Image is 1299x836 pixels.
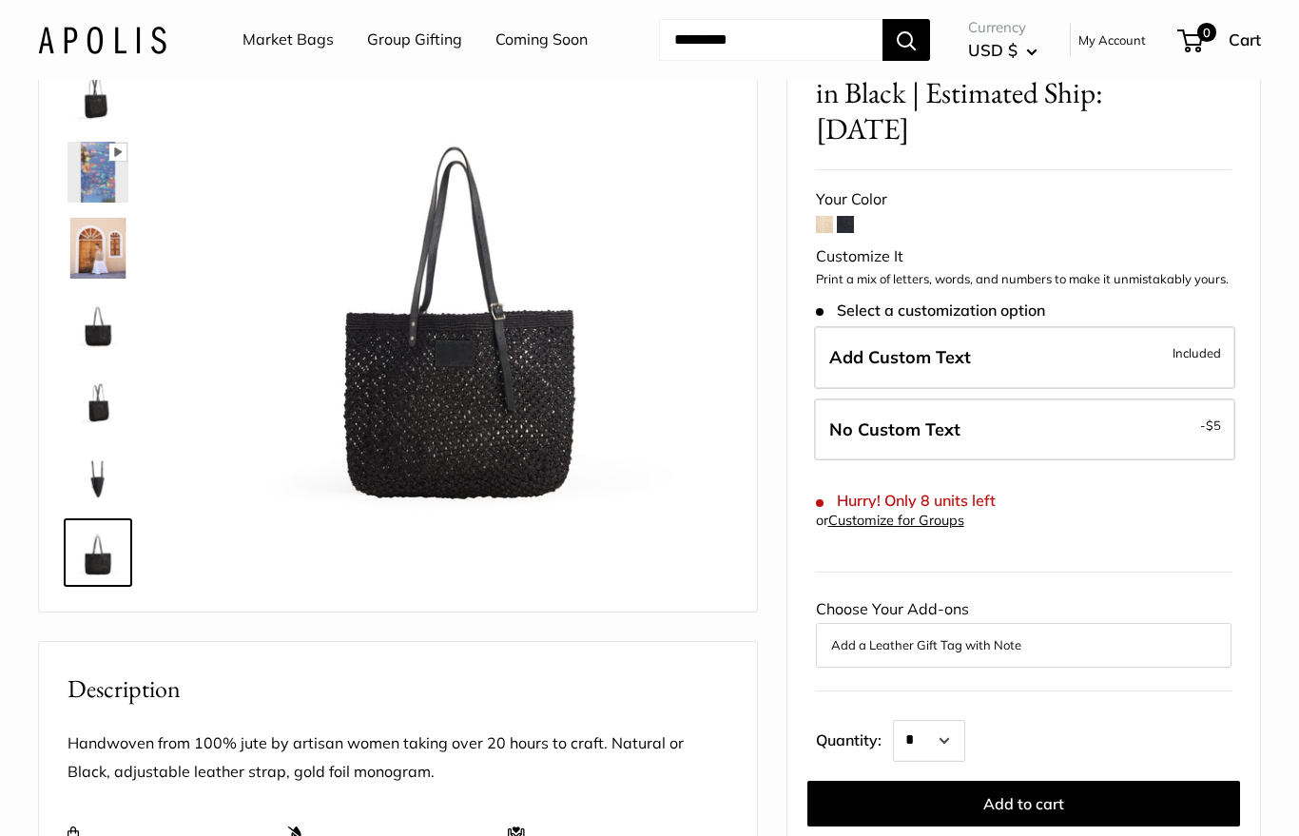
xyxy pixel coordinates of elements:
img: Mercado Woven in Black | Estimated Ship: Oct. 19th [68,370,128,431]
span: Handwoven from 100% jute by artisan women taking over 20 hours to craft. Natural or Black, adjust... [68,733,684,781]
span: - [1200,414,1221,437]
img: Mercado Woven in Black | Estimated Ship: Oct. 19th [68,522,128,583]
button: Add a Leather Gift Tag with Note [831,633,1216,656]
span: Hurry! Only 8 units left [816,492,996,510]
a: Mercado Woven in Black | Estimated Ship: Oct. 19th [64,366,132,435]
span: Currency [968,14,1037,41]
button: USD $ [968,35,1037,66]
span: No Custom Text [829,418,960,440]
p: Print a mix of letters, words, and numbers to make it unmistakably yours. [816,270,1231,289]
span: Cart [1229,29,1261,49]
label: Quantity: [816,714,893,762]
h2: Description [68,671,728,708]
div: Choose Your Add-ons [816,595,1231,668]
div: or [816,508,964,534]
span: 0 [1197,23,1216,42]
img: Mercado Woven in Black | Estimated Ship: Oct. 19th [68,294,128,355]
div: Customize It [816,243,1231,271]
a: Mercado Woven in Black | Estimated Ship: Oct. 19th [64,518,132,587]
span: Add Custom Text [829,346,971,368]
img: Mercado Woven in Black | Estimated Ship: Oct. 19th [68,66,128,126]
span: Included [1173,341,1221,364]
a: Mercado Woven in Black | Estimated Ship: Oct. 19th [64,214,132,282]
img: Mercado Woven in Black | Estimated Ship: Oct. 19th [191,35,728,573]
a: Group Gifting [367,26,462,54]
img: Apolis [38,26,166,53]
div: Your Color [816,185,1231,214]
label: Leave Blank [814,399,1235,461]
button: Add to cart [807,781,1240,826]
a: Customize for Groups [828,512,964,529]
img: Mercado Woven in Black | Estimated Ship: Oct. 19th [68,446,128,507]
a: Mercado Woven in Black | Estimated Ship: Oct. 19th [64,138,132,206]
img: Mercado Woven in Black | Estimated Ship: Oct. 19th [68,218,128,279]
button: Search [882,19,930,61]
a: Market Bags [242,26,334,54]
input: Search... [659,19,882,61]
a: Mercado Woven in Black | Estimated Ship: Oct. 19th [64,442,132,511]
a: Coming Soon [495,26,588,54]
span: Select a customization option [816,301,1045,320]
span: USD $ [968,40,1018,60]
img: Mercado Woven in Black | Estimated Ship: Oct. 19th [68,142,128,203]
label: Add Custom Text [814,326,1235,389]
a: Mercado Woven in Black | Estimated Ship: Oct. 19th [64,290,132,359]
a: 0 Cart [1179,25,1261,55]
span: [PERSON_NAME] Woven in Black | Estimated Ship: [DATE] [816,40,1145,146]
a: Mercado Woven in Black | Estimated Ship: Oct. 19th [64,62,132,130]
a: My Account [1078,29,1146,51]
span: $5 [1206,418,1221,433]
